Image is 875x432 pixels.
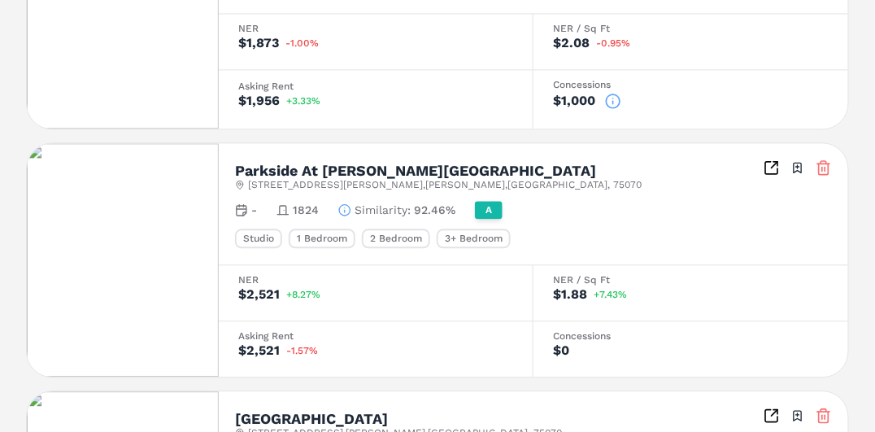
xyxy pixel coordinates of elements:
[362,229,430,248] div: 2 Bedroom
[594,290,627,299] span: +7.43%
[238,344,280,357] div: $2,521
[553,80,829,89] div: Concessions
[238,331,513,341] div: Asking Rent
[553,24,829,33] div: NER / Sq Ft
[238,94,280,107] div: $1,956
[553,331,829,341] div: Concessions
[553,275,829,285] div: NER / Sq Ft
[235,229,282,248] div: Studio
[238,275,513,285] div: NER
[414,202,455,218] span: 92.46%
[338,202,455,218] button: Similarity:92.46%
[553,288,587,301] div: $1.88
[238,37,279,50] div: $1,873
[286,96,320,106] span: +3.33%
[286,290,320,299] span: +8.27%
[238,288,280,301] div: $2,521
[293,202,319,218] span: 1824
[764,159,780,176] a: Inspect Comparables
[355,202,411,218] span: Similarity :
[238,24,513,33] div: NER
[238,81,513,91] div: Asking Rent
[553,94,595,107] div: $1,000
[286,346,318,356] span: -1.57%
[248,178,642,191] span: [STREET_ADDRESS][PERSON_NAME] , [PERSON_NAME] , [GEOGRAPHIC_DATA] , 75070
[289,229,355,248] div: 1 Bedroom
[235,164,596,178] h2: Parkside At [PERSON_NAME][GEOGRAPHIC_DATA]
[251,202,257,218] span: -
[553,344,569,357] div: $0
[764,408,780,424] a: Inspect Comparables
[437,229,511,248] div: 3+ Bedroom
[235,412,388,426] h2: [GEOGRAPHIC_DATA]
[475,201,503,219] div: A
[596,38,630,48] span: -0.95%
[553,37,590,50] div: $2.08
[285,38,319,48] span: -1.00%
